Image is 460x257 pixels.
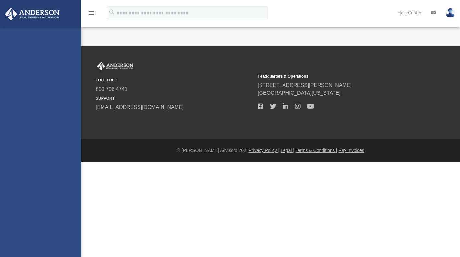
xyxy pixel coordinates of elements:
a: [EMAIL_ADDRESS][DOMAIN_NAME] [96,104,184,110]
img: User Pic [445,8,455,18]
a: Privacy Policy | [249,148,280,153]
a: [GEOGRAPHIC_DATA][US_STATE] [258,90,341,96]
img: Anderson Advisors Platinum Portal [3,8,62,20]
a: Pay Invoices [338,148,364,153]
i: search [108,9,115,16]
a: [STREET_ADDRESS][PERSON_NAME] [258,82,352,88]
a: menu [88,12,95,17]
a: Terms & Conditions | [296,148,337,153]
small: SUPPORT [96,95,253,101]
a: 800.706.4741 [96,86,127,92]
a: Legal | [281,148,294,153]
i: menu [88,9,95,17]
small: TOLL FREE [96,77,253,83]
img: Anderson Advisors Platinum Portal [96,62,135,70]
div: © [PERSON_NAME] Advisors 2025 [81,147,460,154]
small: Headquarters & Operations [258,73,415,79]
